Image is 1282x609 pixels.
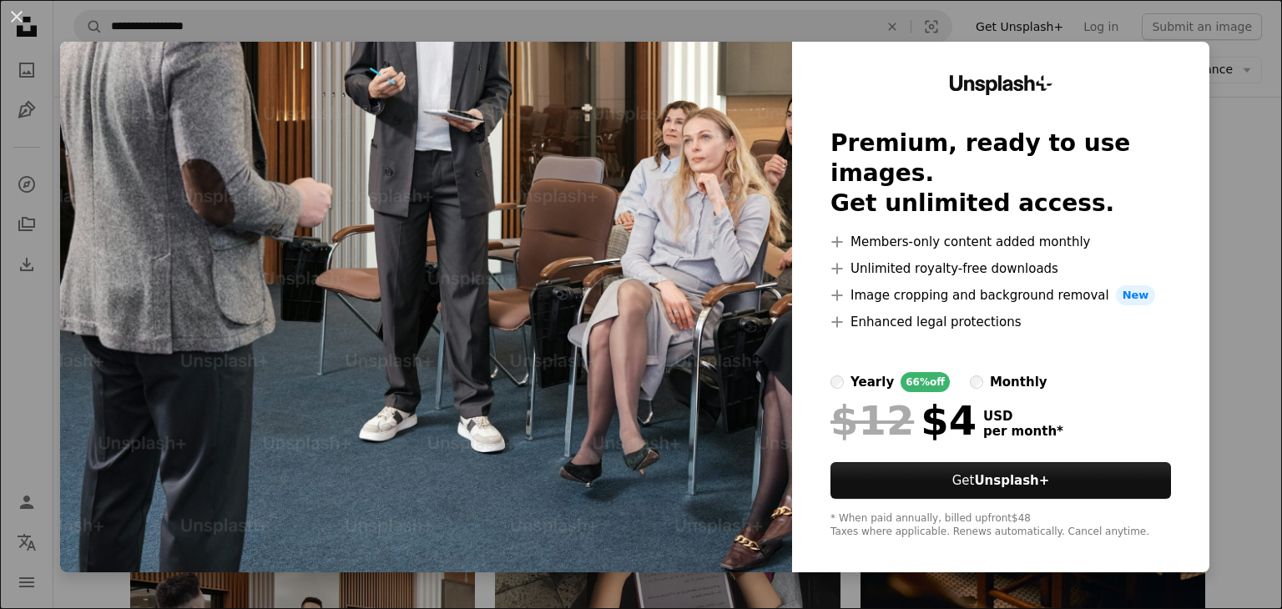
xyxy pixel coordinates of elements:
span: New [1116,285,1156,305]
li: Enhanced legal protections [830,312,1171,332]
input: yearly66%off [830,375,844,389]
div: $4 [830,399,977,442]
strong: Unsplash+ [974,473,1049,488]
span: $12 [830,399,914,442]
li: Unlimited royalty-free downloads [830,259,1171,279]
span: per month * [983,424,1063,439]
li: Members-only content added monthly [830,232,1171,252]
li: Image cropping and background removal [830,285,1171,305]
input: monthly [970,375,983,389]
button: GetUnsplash+ [830,462,1171,499]
div: monthly [990,372,1047,392]
div: yearly [850,372,894,392]
div: * When paid annually, billed upfront $48 Taxes where applicable. Renews automatically. Cancel any... [830,512,1171,539]
span: USD [983,409,1063,424]
div: 66% off [901,372,950,392]
h2: Premium, ready to use images. Get unlimited access. [830,128,1171,219]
